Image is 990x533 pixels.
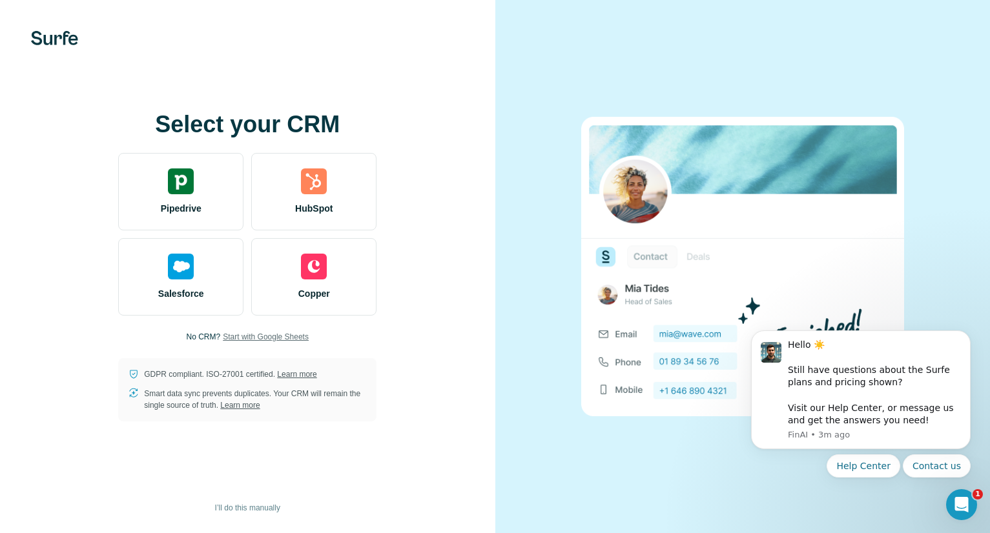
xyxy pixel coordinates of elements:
[946,489,977,520] iframe: Intercom live chat
[298,287,330,300] span: Copper
[187,331,221,343] p: No CRM?
[168,168,194,194] img: pipedrive's logo
[168,254,194,279] img: salesforce's logo
[158,287,204,300] span: Salesforce
[31,31,78,45] img: Surfe's logo
[161,202,201,215] span: Pipedrive
[277,370,316,379] a: Learn more
[223,331,309,343] button: Start with Google Sheets
[220,401,260,410] a: Learn more
[973,489,983,499] span: 1
[144,368,316,380] p: GDPR compliant. ISO-27001 certified.
[581,117,904,416] img: none image
[215,502,280,514] span: I’ll do this manually
[144,388,366,411] p: Smart data sync prevents duplicates. Your CRM will remain the single source of truth.
[206,498,289,518] button: I’ll do this manually
[732,288,990,498] iframe: Intercom notifications message
[301,254,327,279] img: copper's logo
[301,168,327,194] img: hubspot's logo
[118,112,376,137] h1: Select your CRM
[295,202,333,215] span: HubSpot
